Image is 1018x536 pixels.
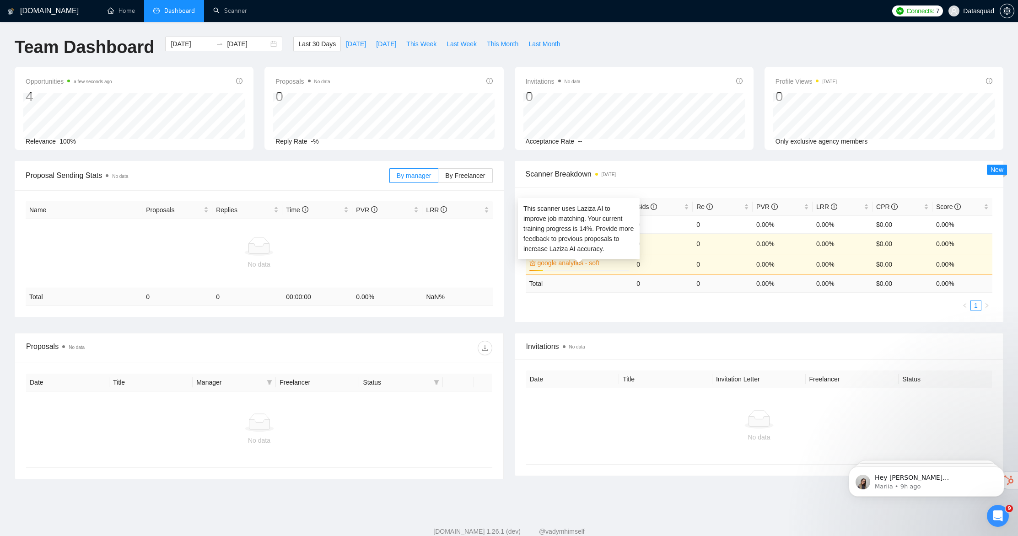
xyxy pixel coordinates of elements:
button: right [981,300,992,311]
button: Last Week [442,37,482,51]
span: Last 30 Days [298,39,336,49]
span: 9 [1006,505,1013,512]
th: Title [109,374,193,391]
span: info-circle [486,78,493,84]
td: 0.00 % [352,288,422,306]
div: This scanner uses Laziza AI to improve job matching. Your current training progress is 14 %. Prov... [523,204,634,254]
span: info-circle [371,206,377,213]
button: This Month [482,37,523,51]
td: $0.00 [873,254,932,274]
span: Re [696,203,713,210]
span: info-circle [236,78,242,84]
span: No data [112,174,128,179]
span: dashboard [153,7,160,14]
button: Last 30 Days [293,37,341,51]
li: Previous Page [959,300,970,311]
li: 1 [970,300,981,311]
th: Invitation Letter [712,370,806,388]
span: 100% [59,138,76,145]
span: No data [565,79,581,84]
a: setting [1000,7,1014,15]
span: CPR [876,203,898,210]
span: Opportunities [26,76,112,87]
span: This Month [487,39,518,49]
time: [DATE] [602,172,616,177]
td: 0.00% [753,215,813,233]
img: logo [8,4,14,19]
span: Last Month [528,39,560,49]
td: 0 [693,254,753,274]
button: left [959,300,970,311]
th: Replies [212,201,282,219]
td: 0 [693,215,753,233]
span: Connects: [906,6,934,16]
span: Status [363,377,430,387]
span: info-circle [986,78,992,84]
span: LRR [426,206,447,214]
span: filter [265,375,274,389]
span: filter [432,375,441,389]
button: download [478,341,492,355]
th: Date [26,374,109,391]
img: upwork-logo.png [896,7,904,15]
span: Replies [216,205,272,215]
td: 0.00 % [813,274,873,292]
span: Relevance [26,138,56,145]
a: [DOMAIN_NAME] 1.26.1 (dev) [433,528,521,535]
span: info-circle [771,204,778,210]
span: info-circle [651,204,657,210]
span: Proposal Sending Stats [26,170,389,181]
span: user [951,8,957,14]
td: 0 [633,254,693,274]
span: -- [578,138,582,145]
iframe: Intercom live chat [987,505,1009,527]
td: 0 [693,274,753,292]
span: filter [434,380,439,385]
span: [DATE] [376,39,396,49]
td: 0 [633,215,693,233]
p: Message from Mariia, sent 9h ago [40,35,158,43]
td: 0.00% [932,233,992,254]
span: left [962,303,968,308]
span: to [216,40,223,48]
td: 0 [633,274,693,292]
td: 0.00% [813,233,873,254]
span: filter [267,380,272,385]
span: Proposals [146,205,202,215]
span: Last Week [447,39,477,49]
div: No data [33,435,485,445]
span: Time [286,206,308,214]
li: Next Page [981,300,992,311]
a: 1 [971,300,981,311]
a: @vadymhimself [539,528,585,535]
a: homeHome [108,7,135,15]
span: Scanner Breakdown [526,168,993,180]
div: 0 [275,88,330,105]
span: LRR [816,203,837,210]
th: Manager [193,374,276,391]
button: setting [1000,4,1014,18]
th: Freelancer [806,370,899,388]
span: PVR [756,203,778,210]
button: [DATE] [371,37,401,51]
span: Invitations [526,341,992,352]
th: Proposals [142,201,212,219]
span: No data [69,345,85,350]
td: 0.00 % [932,274,992,292]
input: End date [227,39,269,49]
td: Total [526,274,633,292]
span: info-circle [831,204,837,210]
span: Hey [PERSON_NAME][EMAIL_ADDRESS][DOMAIN_NAME], Do you want to learn how to integrate GigRadar wit... [40,27,158,216]
span: Bids [636,203,657,210]
td: $ 0.00 [873,274,932,292]
th: Name [26,201,142,219]
th: Status [899,370,992,388]
span: Dashboard [164,7,195,15]
span: [DATE] [346,39,366,49]
a: google analytics - soft [538,258,628,268]
td: 0.00% [753,254,813,274]
input: Start date [171,39,212,49]
td: $0.00 [873,233,932,254]
iframe: Intercom notifications message [835,447,1018,511]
